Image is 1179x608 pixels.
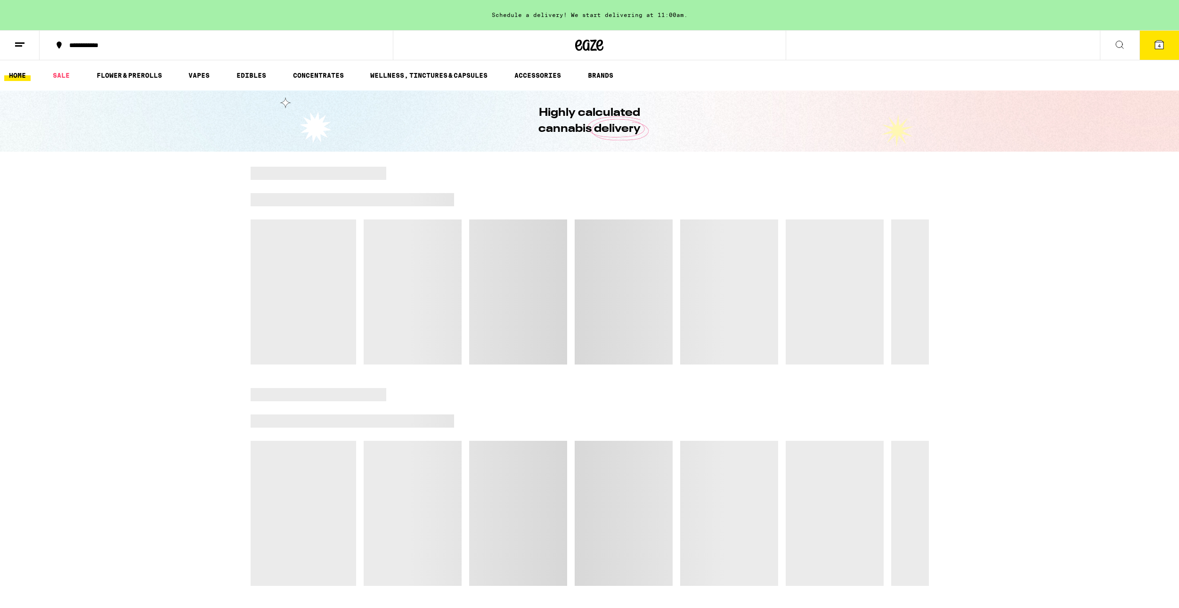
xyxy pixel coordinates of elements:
a: SALE [48,70,74,81]
a: ACCESSORIES [510,70,566,81]
a: CONCENTRATES [288,70,349,81]
h1: Highly calculated cannabis delivery [512,105,667,137]
a: EDIBLES [232,70,271,81]
a: FLOWER & PREROLLS [92,70,167,81]
a: WELLNESS, TINCTURES & CAPSULES [366,70,492,81]
button: 4 [1139,31,1179,60]
a: HOME [4,70,31,81]
a: BRANDS [583,70,618,81]
a: VAPES [184,70,214,81]
span: 4 [1158,43,1161,49]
